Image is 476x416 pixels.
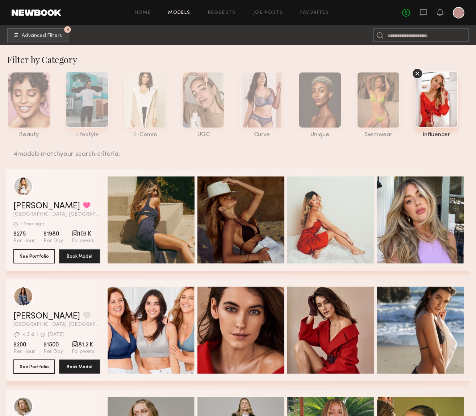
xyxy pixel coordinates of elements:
[13,249,55,263] button: See Portfolio
[13,212,100,217] span: [GEOGRAPHIC_DATA], [GEOGRAPHIC_DATA]
[13,238,35,244] span: Per Hour
[13,341,35,349] span: $200
[13,312,80,321] a: [PERSON_NAME]
[298,132,342,138] div: unique
[208,11,236,15] a: Requests
[13,202,80,211] a: [PERSON_NAME]
[43,238,63,244] span: Per Day
[59,249,100,263] button: Book Model
[124,132,167,138] div: e-comm
[22,33,62,38] span: Advanced Filters
[72,230,95,238] span: 103 K
[7,54,476,65] div: Filter by Category
[13,359,55,374] button: See Portfolio
[72,238,95,244] span: Followers
[72,349,95,355] span: Followers
[300,11,329,15] a: Favorites
[13,142,464,158] div: 4 models match your search criteria:
[7,28,68,42] button: 4Advanced Filters
[182,132,225,138] div: UGC
[135,11,151,15] a: Home
[168,11,190,15] a: Models
[66,132,109,138] div: lifestyle
[13,230,35,238] span: $275
[13,349,35,355] span: Per Hour
[357,132,400,138] div: swimwear
[22,332,34,337] div: < 3 d
[66,28,69,31] span: 4
[72,341,95,349] span: 81.2 K
[48,332,64,337] div: [DATE]
[59,359,100,374] button: Book Model
[240,132,283,138] div: curve
[253,11,283,15] a: Job Posts
[7,132,50,138] div: beauty
[43,230,63,238] span: $1980
[43,341,63,349] span: $1500
[415,132,458,138] div: influencer
[13,322,100,327] span: [GEOGRAPHIC_DATA], [GEOGRAPHIC_DATA]
[21,222,45,227] div: +1mo ago
[43,349,63,355] span: Per Day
